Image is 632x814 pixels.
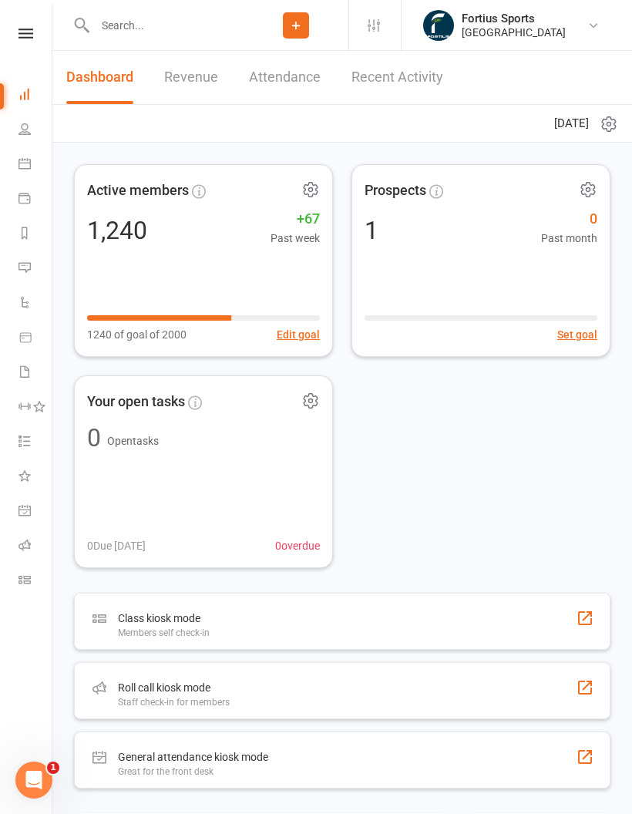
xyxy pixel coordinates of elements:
[271,230,320,247] span: Past week
[541,230,597,247] span: Past month
[87,180,189,202] span: Active members
[271,208,320,230] span: +67
[351,51,443,104] a: Recent Activity
[87,218,147,243] div: 1,240
[18,113,53,148] a: People
[18,148,53,183] a: Calendar
[18,79,53,113] a: Dashboard
[87,391,185,413] span: Your open tasks
[554,114,589,133] span: [DATE]
[275,537,320,554] span: 0 overdue
[118,766,268,777] div: Great for the front desk
[365,180,426,202] span: Prospects
[107,435,159,447] span: Open tasks
[18,217,53,252] a: Reports
[557,326,597,343] button: Set goal
[18,321,53,356] a: Product Sales
[18,530,53,564] a: Roll call kiosk mode
[541,208,597,230] span: 0
[18,183,53,217] a: Payments
[47,762,59,774] span: 1
[423,10,454,41] img: thumb_image1743802567.png
[118,697,230,708] div: Staff check-in for members
[462,25,566,39] div: [GEOGRAPHIC_DATA]
[87,425,101,450] div: 0
[90,15,244,36] input: Search...
[87,326,187,343] span: 1240 of goal of 2000
[249,51,321,104] a: Attendance
[164,51,218,104] a: Revenue
[66,51,133,104] a: Dashboard
[277,326,320,343] button: Edit goal
[18,564,53,599] a: Class kiosk mode
[118,748,268,766] div: General attendance kiosk mode
[15,762,52,799] iframe: Intercom live chat
[118,609,210,627] div: Class kiosk mode
[118,627,210,638] div: Members self check-in
[18,460,53,495] a: What's New
[87,537,146,554] span: 0 Due [DATE]
[18,495,53,530] a: General attendance kiosk mode
[365,218,378,243] div: 1
[462,12,566,25] div: Fortius Sports
[118,678,230,697] div: Roll call kiosk mode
